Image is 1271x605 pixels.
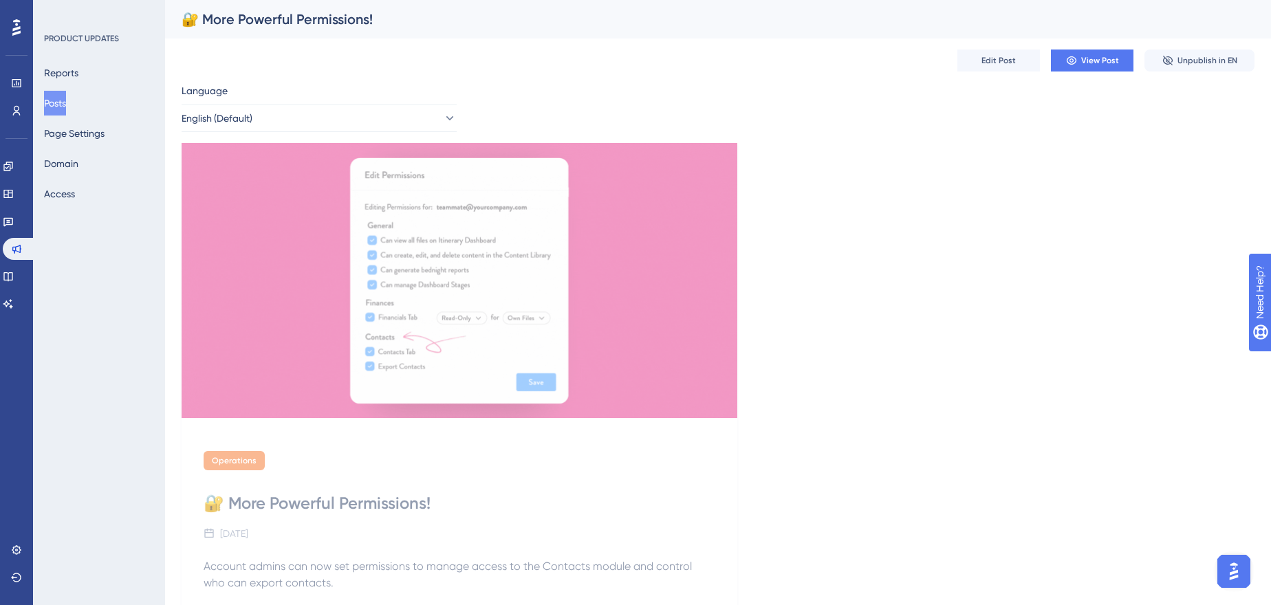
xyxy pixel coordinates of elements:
[32,3,86,20] span: Need Help?
[1051,49,1133,71] button: View Post
[220,525,248,542] div: [DATE]
[204,492,715,514] div: 🔐 More Powerful Permissions!
[981,55,1016,66] span: Edit Post
[44,121,105,146] button: Page Settings
[44,33,119,44] div: PRODUCT UPDATES
[1081,55,1119,66] span: View Post
[1144,49,1254,71] button: Unpublish in EN
[182,143,737,418] img: file-1760125228107.gif
[1213,551,1254,592] iframe: UserGuiding AI Assistant Launcher
[44,91,66,115] button: Posts
[204,451,265,470] div: Operations
[1177,55,1237,66] span: Unpublish in EN
[44,60,78,85] button: Reports
[957,49,1040,71] button: Edit Post
[182,104,457,132] button: English (Default)
[182,10,1220,29] div: 🔐 More Powerful Permissions!
[204,560,695,589] span: Account admins can now set permissions to manage access to the Contacts module and control who ca...
[182,82,228,99] span: Language
[44,181,75,206] button: Access
[182,110,252,126] span: English (Default)
[44,151,78,176] button: Domain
